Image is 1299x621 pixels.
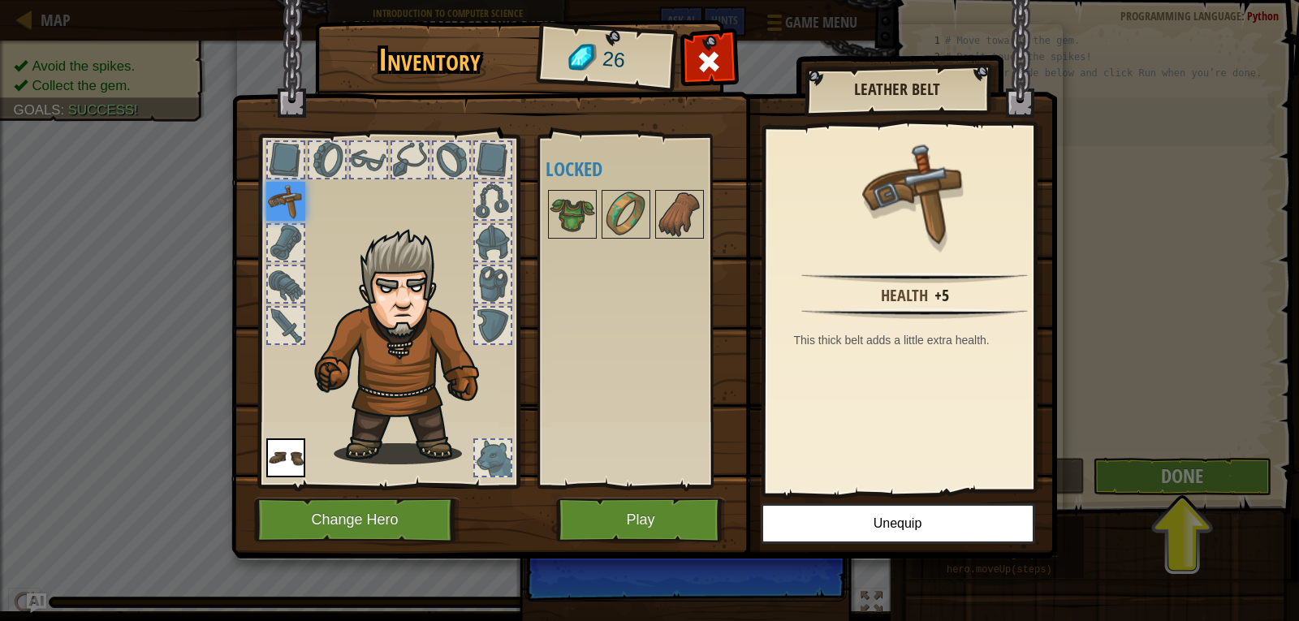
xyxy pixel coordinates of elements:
img: hair_m2.png [307,228,506,464]
div: This thick belt adds a little extra health. [794,332,1044,348]
button: Play [556,498,726,542]
img: hr.png [801,273,1027,283]
h1: Inventory [326,43,533,77]
img: portrait.png [603,192,649,237]
img: hr.png [801,308,1027,319]
h2: Leather Belt [821,80,973,98]
img: portrait.png [266,438,305,477]
img: portrait.png [266,182,305,221]
img: portrait.png [657,192,702,237]
button: Unequip [761,503,1035,544]
img: portrait.png [550,192,595,237]
span: 26 [601,45,626,75]
button: Change Hero [254,498,460,542]
div: +5 [934,284,949,308]
h4: Locked [546,158,749,179]
div: Health [881,284,928,308]
img: portrait.png [862,140,968,245]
